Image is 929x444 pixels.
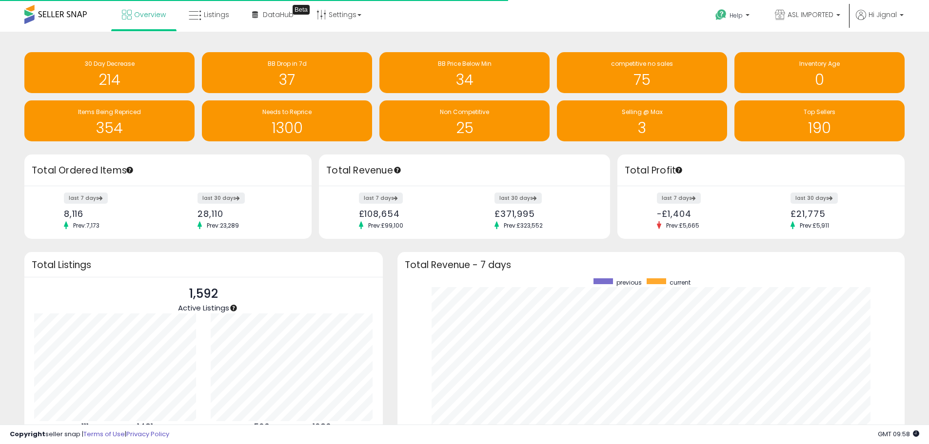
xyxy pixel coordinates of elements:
h1: 75 [562,72,722,88]
span: Prev: £99,100 [363,221,408,230]
span: Needs to Reprice [262,108,312,116]
span: previous [616,278,642,287]
h3: Total Revenue [326,164,603,177]
a: Hi Jignal [856,10,904,32]
span: Help [730,11,743,19]
div: Tooltip anchor [229,304,238,312]
strong: Copyright [10,429,45,439]
div: Tooltip anchor [393,166,402,174]
h1: 34 [384,72,545,88]
span: BB Drop in 7d [268,59,307,68]
span: Hi Jignal [869,10,897,19]
i: Get Help [715,9,727,21]
div: £371,995 [494,209,593,219]
span: DataHub [263,10,294,19]
span: Prev: £5,665 [661,221,704,230]
h1: 1300 [207,120,367,136]
a: Items Being Repriced 354 [24,100,195,141]
p: 1,592 [178,285,229,303]
span: ASL IMPORTED [788,10,833,19]
h1: 190 [739,120,900,136]
a: Selling @ Max 3 [557,100,727,141]
h1: 25 [384,120,545,136]
span: Active Listings [178,303,229,313]
a: Privacy Policy [126,429,169,439]
h1: 214 [29,72,190,88]
label: last 30 days [198,193,245,204]
a: Help [708,1,759,32]
a: Non Competitive 25 [379,100,550,141]
h3: Total Listings [32,261,376,269]
div: Tooltip anchor [125,166,134,174]
a: Inventory Age 0 [734,52,905,93]
b: 1086 [313,421,331,433]
h1: 354 [29,120,190,136]
a: 30 Day Decrease 214 [24,52,195,93]
b: 111 [81,421,89,433]
div: seller snap | | [10,430,169,439]
span: Prev: £5,911 [795,221,834,230]
div: £21,775 [791,209,888,219]
div: -£1,404 [657,209,754,219]
h1: 0 [739,72,900,88]
a: Needs to Reprice 1300 [202,100,372,141]
h3: Total Ordered Items [32,164,304,177]
span: Top Sellers [804,108,835,116]
span: Non Competitive [440,108,489,116]
h1: 37 [207,72,367,88]
b: 1481 [137,421,153,433]
span: Items Being Repriced [78,108,141,116]
div: 8,116 [64,209,161,219]
a: BB Price Below Min 34 [379,52,550,93]
a: BB Drop in 7d 37 [202,52,372,93]
a: Top Sellers 190 [734,100,905,141]
h3: Total Revenue - 7 days [405,261,897,269]
span: BB Price Below Min [438,59,492,68]
span: Prev: £323,552 [499,221,548,230]
span: Inventory Age [799,59,840,68]
span: 2025-09-17 09:58 GMT [878,429,919,439]
span: Prev: 7,173 [68,221,104,230]
label: last 7 days [657,193,701,204]
span: 30 Day Decrease [85,59,135,68]
span: Listings [204,10,229,19]
div: Tooltip anchor [293,5,310,15]
div: 28,110 [198,209,295,219]
b: 506 [254,421,270,433]
span: Overview [134,10,166,19]
label: last 30 days [791,193,838,204]
a: competitive no sales 75 [557,52,727,93]
label: last 7 days [64,193,108,204]
label: last 7 days [359,193,403,204]
span: Selling @ Max [622,108,663,116]
h3: Total Profit [625,164,897,177]
h1: 3 [562,120,722,136]
span: Prev: 23,289 [202,221,244,230]
label: last 30 days [494,193,542,204]
span: competitive no sales [611,59,673,68]
div: Tooltip anchor [674,166,683,174]
a: Terms of Use [83,429,125,439]
span: current [670,278,691,287]
div: £108,654 [359,209,457,219]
